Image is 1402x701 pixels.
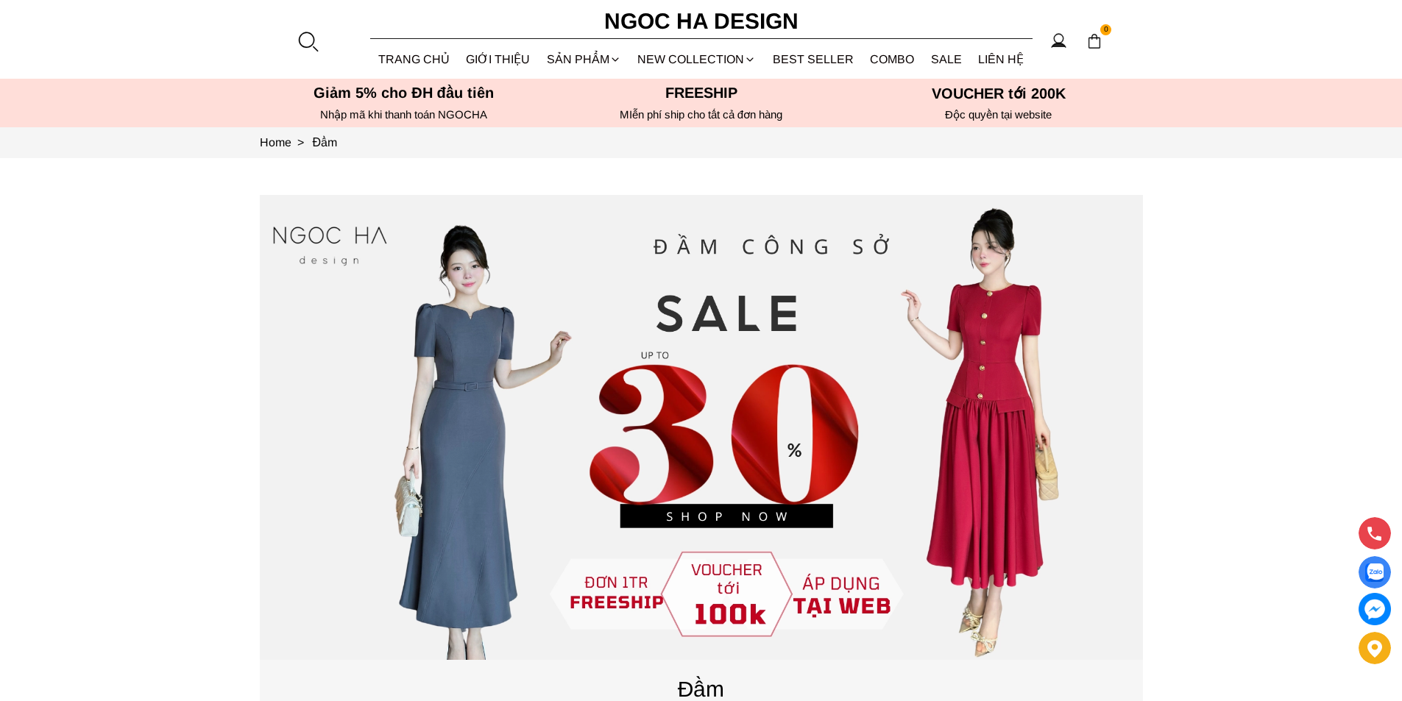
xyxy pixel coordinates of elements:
a: Link to Đầm [313,136,338,149]
a: Link to Home [260,136,313,149]
h6: Độc quyền tại website [854,108,1143,121]
font: Freeship [665,85,737,101]
img: Display image [1365,563,1384,582]
a: BEST SELLER [765,40,863,79]
font: Giảm 5% cho ĐH đầu tiên [314,85,494,101]
span: > [291,136,310,149]
a: Display image [1359,556,1391,588]
h5: VOUCHER tới 200K [854,85,1143,102]
a: GIỚI THIỆU [458,40,539,79]
div: SẢN PHẨM [539,40,630,79]
img: img-CART-ICON-ksit0nf1 [1086,33,1102,49]
a: TRANG CHỦ [370,40,459,79]
a: messenger [1359,593,1391,625]
a: SALE [923,40,971,79]
a: LIÊN HỆ [970,40,1033,79]
h6: MIễn phí ship cho tất cả đơn hàng [557,108,846,121]
a: Combo [862,40,923,79]
a: NEW COLLECTION [629,40,765,79]
font: Nhập mã khi thanh toán NGOCHA [320,108,487,121]
a: Ngoc Ha Design [591,4,812,39]
span: 0 [1100,24,1112,36]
